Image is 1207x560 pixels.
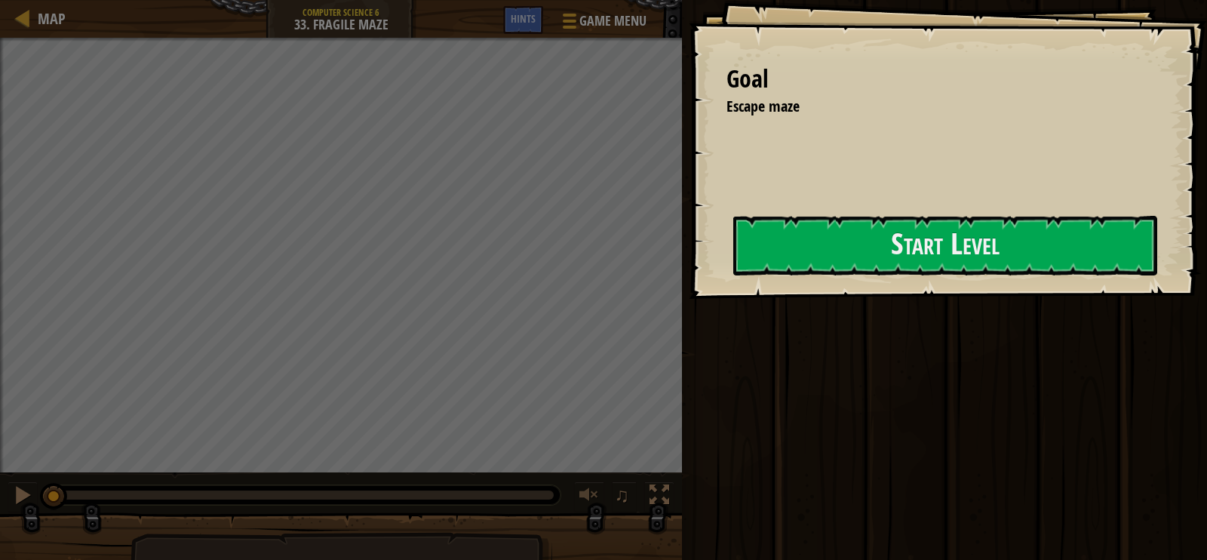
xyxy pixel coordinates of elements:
[726,96,800,116] span: Escape maze
[38,8,66,29] span: Map
[615,484,630,506] span: ♫
[733,216,1157,275] button: Start Level
[579,11,646,31] span: Game Menu
[644,482,674,512] button: Toggle fullscreen
[708,96,1150,118] li: Escape maze
[726,62,1154,97] div: Goal
[574,482,604,512] button: Adjust volume
[612,482,637,512] button: ♫
[8,482,38,512] button: Ctrl + P: Pause
[551,6,656,42] button: Game Menu
[511,11,536,26] span: Hints
[30,8,66,29] a: Map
